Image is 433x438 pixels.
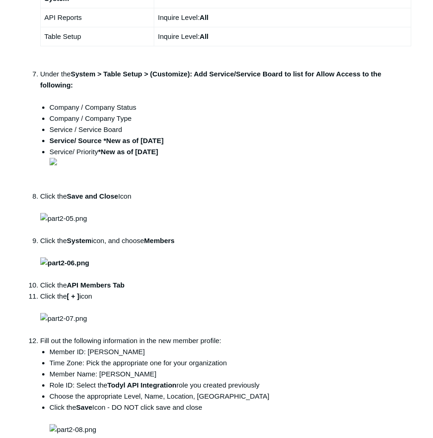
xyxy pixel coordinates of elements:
[154,27,411,46] td: Inquire Level:
[50,158,57,165] img: 39848359969683
[40,235,412,280] li: Click the icon, and choose
[40,237,175,267] strong: Members
[40,280,412,291] li: Click the
[200,13,208,21] strong: All
[50,369,412,380] li: Member Name: [PERSON_NAME]
[200,32,208,40] strong: All
[50,346,412,357] li: Member ID: [PERSON_NAME]
[67,237,91,244] strong: System
[67,292,79,300] strong: [ + ]
[40,191,412,235] li: Click the Icon
[67,281,125,289] strong: API Members Tab
[67,192,118,200] strong: Save and Close
[40,313,87,324] img: part2-07.png
[40,27,154,46] td: Table Setup
[98,148,158,156] strong: *New as of [DATE]
[50,137,163,144] strong: Service/ Source *New as of [DATE]
[50,102,412,113] li: Company / Company Status
[154,8,411,27] td: Inquire Level:
[50,424,96,435] img: part2-08.png
[50,380,412,391] li: Role ID: Select the role you created previously
[50,391,412,402] li: Choose the appropriate Level, Name, Location, [GEOGRAPHIC_DATA]
[50,113,412,124] li: Company / Company Type
[50,146,412,191] li: Service/ Priority
[40,257,89,269] img: part2-06.png
[107,381,176,389] strong: Todyl API Integration
[76,403,92,411] strong: Save
[50,357,412,369] li: Time Zone: Pick the appropriate one for your organization
[40,291,412,335] li: Click the icon
[40,70,382,89] strong: System > Table Setup > (Customize): Add Service/Service Board to list for Allow Access to the fol...
[40,69,412,191] li: Under the
[50,124,412,135] li: Service / Service Board
[40,213,87,224] img: part2-05.png
[40,8,154,27] td: API Reports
